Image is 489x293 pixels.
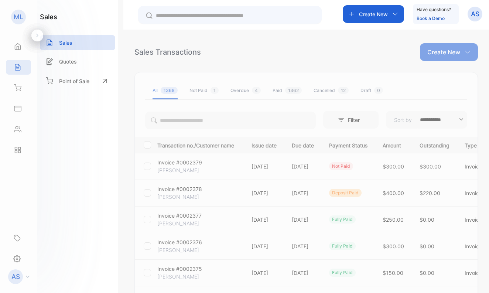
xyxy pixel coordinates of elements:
span: $300.00 [420,163,441,170]
p: [DATE] [252,189,277,197]
span: 1 [211,87,219,94]
p: ML [14,12,23,22]
p: [DATE] [292,269,314,277]
div: Cancelled [314,87,349,94]
div: All [153,87,178,94]
p: Outstanding [420,140,449,149]
p: [DATE] [252,163,277,170]
a: Point of Sale [40,73,115,89]
p: Sales [59,39,72,47]
div: fully paid [329,269,356,277]
p: [DATE] [252,242,277,250]
p: Issue date [252,140,277,149]
p: Invoice #0002379 [157,159,202,166]
p: Invoice [465,242,486,250]
span: $0.00 [420,270,434,276]
p: Invoice [465,216,486,224]
span: $300.00 [383,163,404,170]
span: 0 [374,87,383,94]
span: $150.00 [383,270,403,276]
p: Create New [359,10,388,18]
p: Transaction no./Customer name [157,140,242,149]
p: [PERSON_NAME] [157,273,199,280]
div: fully paid [329,242,356,250]
p: [DATE] [252,269,277,277]
div: Paid [273,87,302,94]
div: Overdue [230,87,261,94]
p: AS [11,272,20,282]
p: [PERSON_NAME] [157,219,199,227]
a: Quotes [40,54,115,69]
p: [DATE] [292,163,314,170]
span: $400.00 [383,190,404,196]
p: [PERSON_NAME] [157,246,199,254]
button: AS [468,5,482,23]
p: [DATE] [292,242,314,250]
p: [DATE] [292,189,314,197]
p: Invoice [465,163,486,170]
p: Due date [292,140,314,149]
p: Sort by [394,116,412,124]
p: Invoice #0002375 [157,265,202,273]
div: Sales Transactions [134,47,201,58]
span: 4 [252,87,261,94]
span: $250.00 [383,217,404,223]
p: Point of Sale [59,77,89,85]
span: $220.00 [420,190,440,196]
a: Sales [40,35,115,50]
p: [DATE] [292,216,314,224]
span: 1368 [161,87,178,94]
p: Quotes [59,58,77,65]
p: Invoice #0002378 [157,185,202,193]
div: fully paid [329,215,356,224]
p: Have questions? [417,6,451,13]
button: Create New [343,5,404,23]
p: [PERSON_NAME] [157,166,199,174]
p: [PERSON_NAME] [157,193,199,201]
p: AS [471,9,479,19]
button: Sort by [386,111,467,129]
div: deposit paid [329,189,362,197]
div: Not Paid [189,87,219,94]
span: $0.00 [420,243,434,249]
p: Invoice #0002376 [157,238,202,246]
p: Type [465,140,486,149]
span: $0.00 [420,217,434,223]
p: Invoice #0002377 [157,212,202,219]
p: Payment Status [329,140,367,149]
span: $300.00 [383,243,404,249]
h1: sales [40,12,57,22]
span: 12 [338,87,349,94]
iframe: LiveChat chat widget [458,262,489,293]
p: [DATE] [252,216,277,224]
button: Create New [420,43,478,61]
div: not paid [329,162,353,170]
p: Amount [383,140,404,149]
a: Book a Demo [417,16,445,21]
div: Draft [360,87,383,94]
span: 1362 [285,87,302,94]
p: Create New [427,48,460,57]
p: Invoice [465,189,486,197]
